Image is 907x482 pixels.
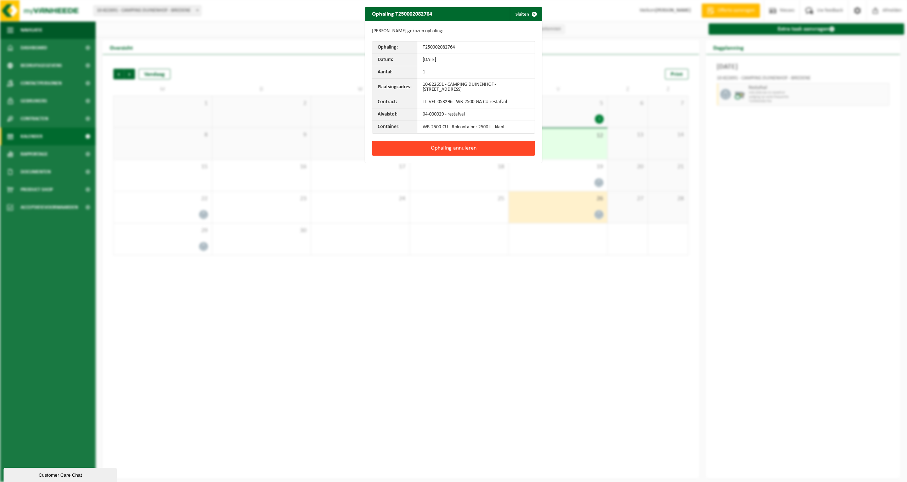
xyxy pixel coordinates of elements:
[372,121,417,133] th: Container:
[417,79,535,96] td: 10-822691 - CAMPING DUINENHOF - [STREET_ADDRESS]
[372,79,417,96] th: Plaatsingsadres:
[372,141,535,156] button: Ophaling annuleren
[372,54,417,66] th: Datum:
[417,121,535,133] td: WB-2500-CU - Rolcontainer 2500 L - klant
[372,108,417,121] th: Afvalstof:
[510,7,541,21] button: Sluiten
[372,28,535,34] p: [PERSON_NAME] gekozen ophaling:
[4,466,118,482] iframe: chat widget
[417,66,535,79] td: 1
[417,54,535,66] td: [DATE]
[372,41,417,54] th: Ophaling:
[365,7,439,21] h2: Ophaling T250002082764
[372,66,417,79] th: Aantal:
[417,41,535,54] td: T250002082764
[372,96,417,108] th: Contract:
[417,96,535,108] td: TL-VEL-053296 - WB-2500-GA CU restafval
[417,108,535,121] td: 04-000029 - restafval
